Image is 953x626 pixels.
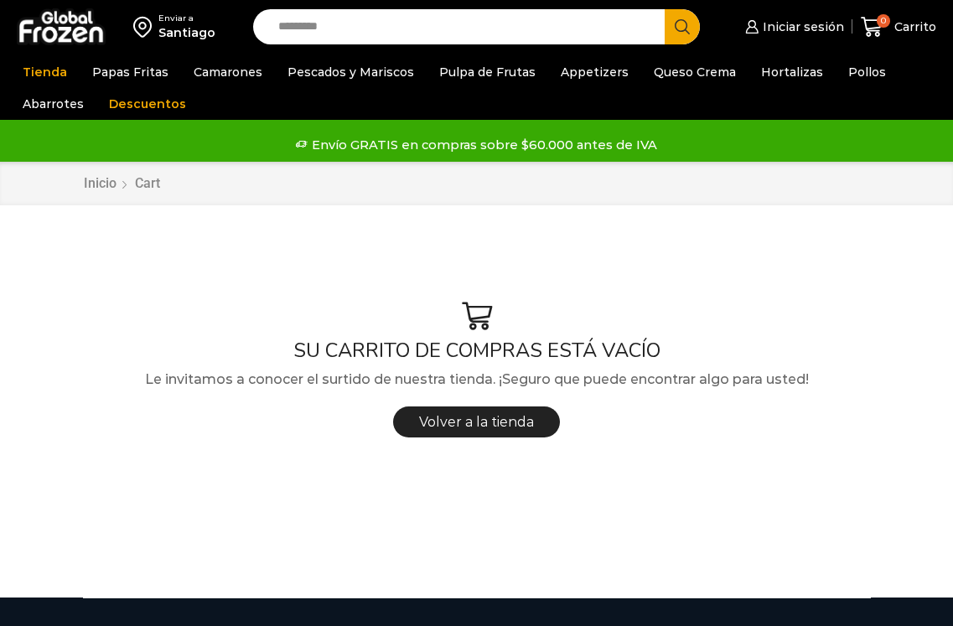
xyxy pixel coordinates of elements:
[861,8,936,47] a: 0 Carrito
[840,56,894,88] a: Pollos
[158,24,215,41] div: Santiago
[741,10,843,44] a: Iniciar sesión
[431,56,544,88] a: Pulpa de Frutas
[83,174,117,194] a: Inicio
[890,18,936,35] span: Carrito
[419,414,534,430] span: Volver a la tienda
[393,406,560,437] a: Volver a la tienda
[14,56,75,88] a: Tienda
[14,88,92,120] a: Abarrotes
[665,9,700,44] button: Search button
[552,56,637,88] a: Appetizers
[133,13,158,41] img: address-field-icon.svg
[158,13,215,24] div: Enviar a
[279,56,422,88] a: Pescados y Mariscos
[83,369,871,391] p: Le invitamos a conocer el surtido de nuestra tienda. ¡Seguro que puede encontrar algo para usted!
[759,18,844,35] span: Iniciar sesión
[185,56,271,88] a: Camarones
[135,175,160,191] span: Cart
[84,56,177,88] a: Papas Fritas
[877,14,890,28] span: 0
[101,88,194,120] a: Descuentos
[645,56,744,88] a: Queso Crema
[753,56,831,88] a: Hortalizas
[83,339,871,363] h1: SU CARRITO DE COMPRAS ESTÁ VACÍO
